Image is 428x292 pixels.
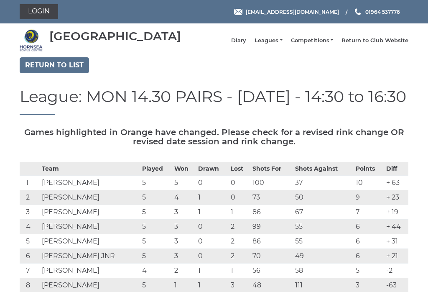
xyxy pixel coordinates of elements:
[196,175,229,190] td: 0
[354,234,384,248] td: 6
[140,162,173,175] th: Played
[196,205,229,219] td: 1
[20,234,40,248] td: 5
[40,234,140,248] td: [PERSON_NAME]
[293,162,354,175] th: Shots Against
[246,8,339,15] span: [EMAIL_ADDRESS][DOMAIN_NAME]
[140,234,173,248] td: 5
[293,205,354,219] td: 67
[384,205,408,219] td: + 19
[384,263,408,278] td: -2
[250,248,293,263] td: 70
[172,205,196,219] td: 3
[250,219,293,234] td: 99
[354,175,384,190] td: 10
[20,205,40,219] td: 3
[20,4,58,19] a: Login
[172,234,196,248] td: 3
[40,248,140,263] td: [PERSON_NAME] JNR
[355,8,361,15] img: Phone us
[172,175,196,190] td: 5
[140,263,173,278] td: 4
[229,175,250,190] td: 0
[384,248,408,263] td: + 21
[229,205,250,219] td: 1
[384,234,408,248] td: + 31
[140,190,173,205] td: 5
[293,263,354,278] td: 58
[40,190,140,205] td: [PERSON_NAME]
[255,37,282,44] a: Leagues
[20,248,40,263] td: 6
[384,162,408,175] th: Diff
[172,162,196,175] th: Won
[354,8,400,16] a: Phone us 01964 537776
[40,162,140,175] th: Team
[40,205,140,219] td: [PERSON_NAME]
[354,263,384,278] td: 5
[354,219,384,234] td: 6
[250,190,293,205] td: 73
[172,190,196,205] td: 4
[49,30,181,43] div: [GEOGRAPHIC_DATA]
[293,219,354,234] td: 55
[140,219,173,234] td: 5
[196,248,229,263] td: 0
[196,219,229,234] td: 0
[250,175,293,190] td: 100
[20,175,40,190] td: 1
[20,190,40,205] td: 2
[354,162,384,175] th: Points
[234,9,242,15] img: Email
[40,219,140,234] td: [PERSON_NAME]
[20,263,40,278] td: 7
[196,190,229,205] td: 1
[20,88,408,115] h1: League: MON 14.30 PAIRS - [DATE] - 14:30 to 16:30
[40,175,140,190] td: [PERSON_NAME]
[196,263,229,278] td: 1
[40,263,140,278] td: [PERSON_NAME]
[250,263,293,278] td: 56
[341,37,408,44] a: Return to Club Website
[250,162,293,175] th: Shots For
[140,175,173,190] td: 5
[293,190,354,205] td: 50
[234,8,339,16] a: Email [EMAIL_ADDRESS][DOMAIN_NAME]
[354,190,384,205] td: 9
[229,190,250,205] td: 0
[20,219,40,234] td: 4
[196,234,229,248] td: 0
[229,248,250,263] td: 2
[172,248,196,263] td: 3
[20,57,89,73] a: Return to list
[384,219,408,234] td: + 44
[384,190,408,205] td: + 23
[354,248,384,263] td: 6
[172,263,196,278] td: 2
[231,37,246,44] a: Diary
[229,162,250,175] th: Lost
[229,234,250,248] td: 2
[140,205,173,219] td: 5
[172,219,196,234] td: 3
[354,205,384,219] td: 7
[250,234,293,248] td: 86
[20,128,408,146] h5: Games highlighted in Orange have changed. Please check for a revised rink change OR revised date ...
[293,234,354,248] td: 55
[250,205,293,219] td: 86
[229,263,250,278] td: 1
[293,175,354,190] td: 37
[20,29,43,52] img: Hornsea Bowls Centre
[229,219,250,234] td: 2
[196,162,229,175] th: Drawn
[291,37,333,44] a: Competitions
[384,175,408,190] td: + 63
[365,8,400,15] span: 01964 537776
[293,248,354,263] td: 49
[140,248,173,263] td: 5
